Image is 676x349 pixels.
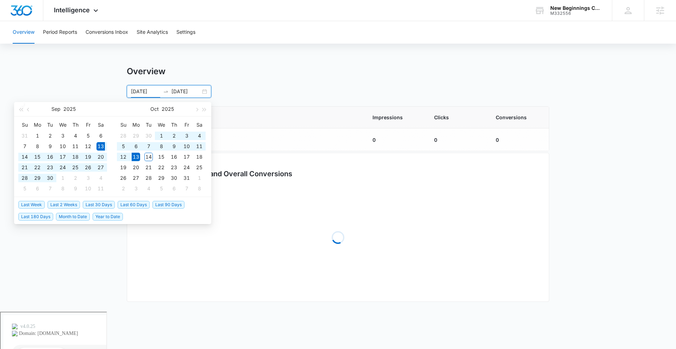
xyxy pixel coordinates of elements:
div: 24 [58,163,67,172]
td: 2025-10-07 [142,141,155,152]
div: 23 [46,163,54,172]
td: 2025-10-14 [142,152,155,162]
div: 5 [119,142,127,151]
td: 2025-09-04 [69,131,82,141]
div: 17 [182,153,191,161]
td: 2025-10-13 [130,152,142,162]
span: Impressions [373,114,417,121]
button: Sep [51,102,61,116]
td: 2025-10-10 [180,141,193,152]
span: Clicks [434,114,479,121]
td: 2025-09-14 [18,152,31,162]
div: 30 [170,174,178,182]
button: Settings [176,21,195,44]
div: 20 [96,153,105,161]
div: 14 [144,153,153,161]
div: 26 [84,163,92,172]
div: 6 [132,142,140,151]
div: 4 [195,132,204,140]
td: 2025-10-21 [142,162,155,173]
div: 25 [195,163,204,172]
td: 2025-11-04 [142,183,155,194]
div: 26 [119,174,127,182]
td: 2025-10-11 [94,183,107,194]
td: 2025-09-18 [69,152,82,162]
td: 2025-09-03 [56,131,69,141]
td: 2025-10-06 [130,141,142,152]
td: 2025-10-06 [31,183,44,194]
button: Site Analytics [137,21,168,44]
div: 13 [96,142,105,151]
div: 21 [20,163,29,172]
td: 2025-09-16 [44,152,56,162]
div: 1 [157,132,165,140]
h3: Breakdown of Clicks and Overall Conversions [138,169,292,179]
td: 2025-10-08 [56,183,69,194]
td: 2025-10-10 [82,183,94,194]
span: Last Week [18,201,45,209]
div: Domain: [DOMAIN_NAME] [18,18,77,24]
button: Oct [150,102,159,116]
th: Su [117,119,130,131]
th: Tu [44,119,56,131]
button: 2025 [162,102,174,116]
td: 2025-09-29 [31,173,44,183]
div: 9 [170,142,178,151]
div: 15 [33,153,42,161]
div: 19 [84,153,92,161]
td: 2025-09-27 [94,162,107,173]
td: 2025-09-07 [18,141,31,152]
td: 2025-09-21 [18,162,31,173]
div: 2 [119,184,127,193]
td: 2025-09-29 [130,131,142,141]
td: 2025-09-23 [44,162,56,173]
div: 31 [20,132,29,140]
td: 2025-09-15 [31,152,44,162]
td: 2025-10-03 [180,131,193,141]
th: Sa [193,119,206,131]
div: 16 [170,153,178,161]
td: 2025-09-28 [117,131,130,141]
div: Domain Overview [27,42,63,46]
td: 2025-10-12 [117,152,130,162]
td: 2025-09-09 [44,141,56,152]
td: 2025-10-04 [193,131,206,141]
div: 29 [33,174,42,182]
div: 18 [195,153,204,161]
div: 1 [58,174,67,182]
th: Th [168,119,180,131]
div: 7 [46,184,54,193]
div: 4 [144,184,153,193]
div: 16 [46,153,54,161]
div: 14 [20,153,29,161]
th: Sa [94,119,107,131]
th: We [155,119,168,131]
td: 2025-09-12 [82,141,94,152]
td: 2025-10-03 [82,173,94,183]
span: Last 90 Days [152,201,184,209]
div: 28 [20,174,29,182]
div: 30 [144,132,153,140]
div: 10 [58,142,67,151]
td: 2025-10-28 [142,173,155,183]
div: 23 [170,163,178,172]
td: 2025-09-25 [69,162,82,173]
div: 4 [71,132,80,140]
div: 20 [132,163,140,172]
div: 19 [119,163,127,172]
button: Overview [13,21,35,44]
td: 2025-11-07 [180,183,193,194]
td: 2025-10-22 [155,162,168,173]
div: 27 [96,163,105,172]
th: Mo [130,119,142,131]
td: 2025-10-27 [130,173,142,183]
td: 2025-09-08 [31,141,44,152]
div: v 4.0.25 [20,11,35,17]
span: Last 60 Days [118,201,150,209]
div: 7 [144,142,153,151]
div: 12 [119,153,127,161]
img: website_grey.svg [11,18,17,24]
th: Fr [180,119,193,131]
td: 2025-09-30 [44,173,56,183]
td: 2025-09-24 [56,162,69,173]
